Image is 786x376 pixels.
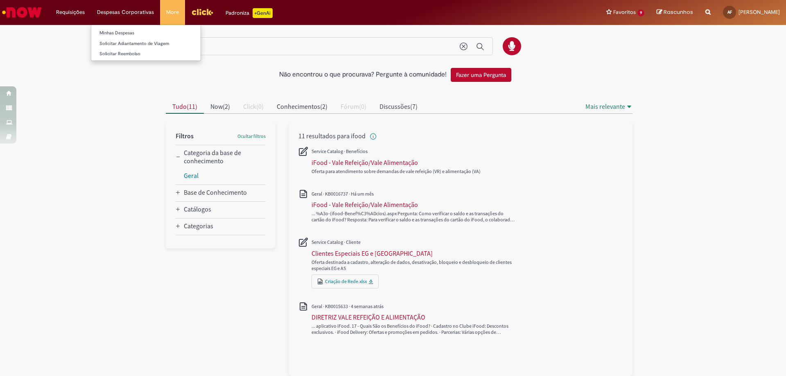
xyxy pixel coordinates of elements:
span: Rascunhos [664,8,693,16]
span: [PERSON_NAME] [739,9,780,16]
span: 9 [637,9,644,16]
span: AF [727,9,732,15]
span: Favoritos [613,8,636,16]
a: Rascunhos [657,9,693,16]
button: Fazer uma Pergunta [451,68,511,82]
h2: Não encontrou o que procurava? Pergunte à comunidade! [279,71,447,79]
a: Solicitar Adiantamento de Viagem [91,39,201,48]
ul: Despesas Corporativas [91,25,201,61]
p: +GenAi [253,8,273,18]
a: Solicitar Reembolso [91,50,201,59]
span: More [166,8,179,16]
img: click_logo_yellow_360x200.png [191,6,213,18]
div: Padroniza [226,8,273,18]
img: ServiceNow [1,4,43,20]
span: Requisições [56,8,85,16]
span: Despesas Corporativas [97,8,154,16]
a: Minhas Despesas [91,29,201,38]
